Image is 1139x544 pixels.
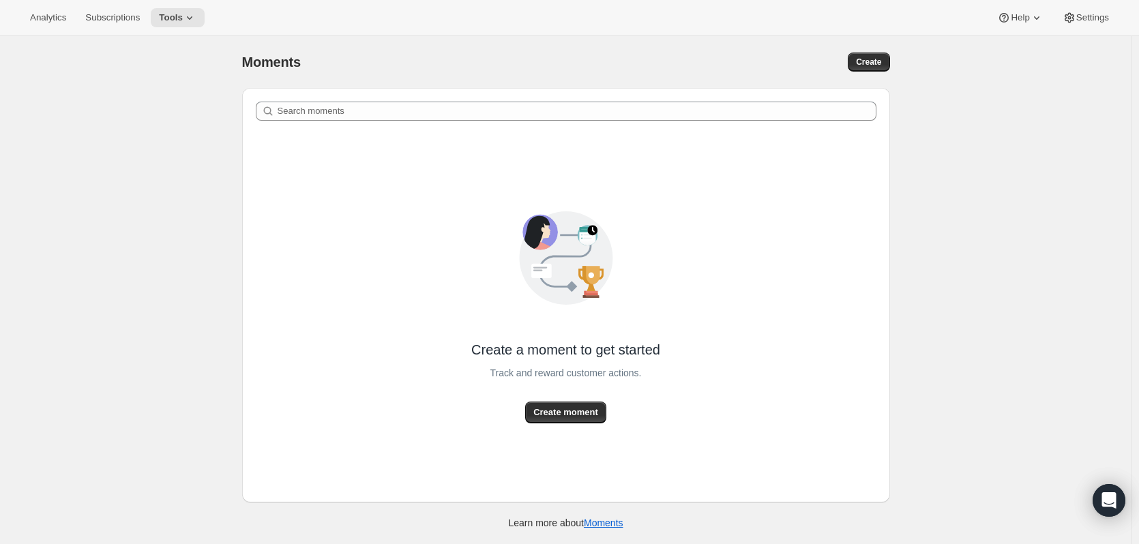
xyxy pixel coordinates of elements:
span: Subscriptions [85,12,140,23]
button: Analytics [22,8,74,27]
p: Learn more about [508,516,623,530]
span: Moments [242,55,301,70]
button: Help [989,8,1051,27]
span: Create [856,57,881,67]
a: Moments [584,517,623,528]
span: Track and reward customer actions. [490,363,641,382]
span: Analytics [30,12,66,23]
span: Settings [1076,12,1109,23]
button: Tools [151,8,205,27]
span: Help [1011,12,1029,23]
button: Subscriptions [77,8,148,27]
input: Search moments [278,102,876,121]
div: Open Intercom Messenger [1093,484,1125,517]
span: Create a moment to get started [471,340,660,359]
span: Tools [159,12,183,23]
button: Settings [1054,8,1117,27]
span: Create moment [533,406,598,419]
button: Create [848,52,889,72]
button: Create moment [525,402,606,423]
